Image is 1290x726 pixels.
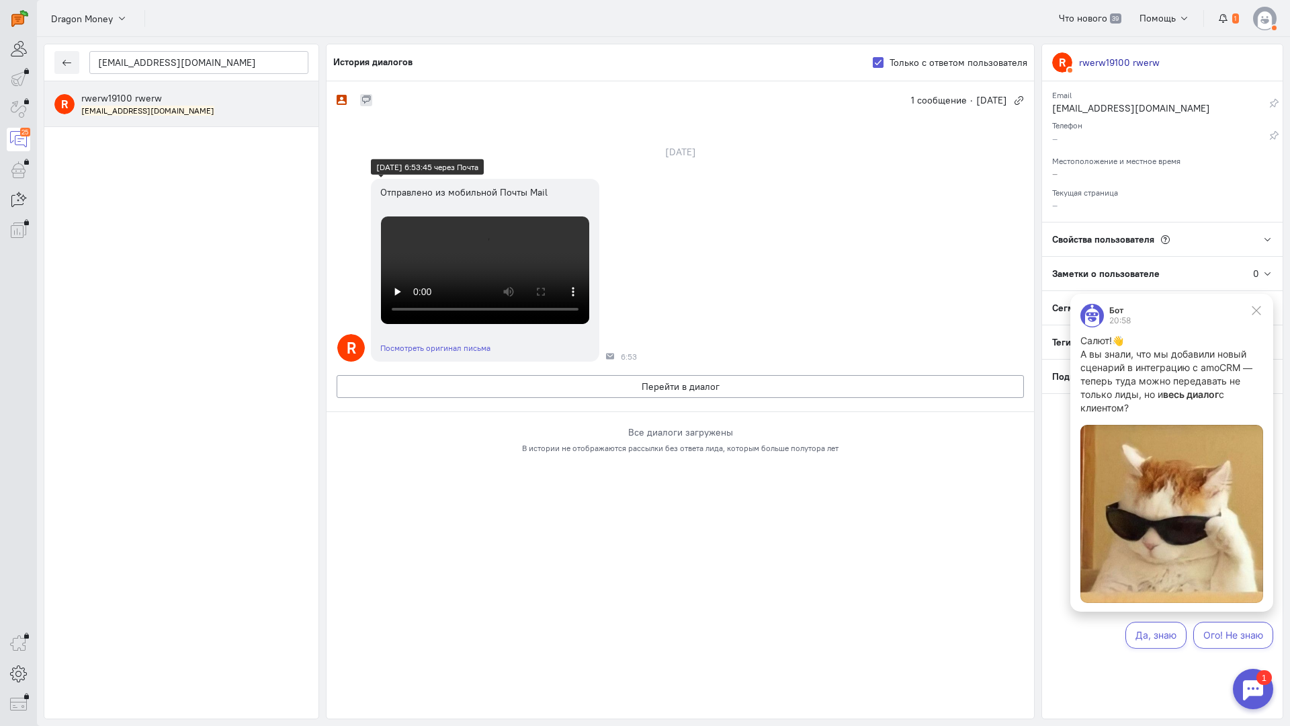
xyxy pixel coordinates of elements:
[61,97,69,111] text: R
[347,338,356,358] text: R
[911,93,967,107] span: 1 сообщение
[1051,7,1129,30] a: Что нового 39
[976,93,1007,107] span: [DATE]
[1232,13,1239,24] span: 1
[7,128,30,151] a: 25
[81,92,162,104] span: rwerw19100 rwerw
[1110,13,1121,24] span: 39
[970,93,973,107] span: ·
[106,102,162,113] strong: весь диалог
[1052,117,1082,130] small: Телефон
[1042,360,1256,393] div: Подписки
[136,335,216,362] button: Ого! Не знаю
[1139,12,1176,24] span: Помощь
[1253,267,1259,280] div: 0
[24,47,206,61] p: Салют!👋
[1052,233,1154,245] span: Свойства пользователя
[52,19,74,28] div: Бот
[606,352,614,360] div: Почта
[69,335,130,362] button: Да, знаю
[51,12,113,26] span: Dragon Money
[1052,302,1158,314] span: Сегменты пользователя
[1079,56,1160,69] div: rwerw19100 rwerw
[20,128,30,136] div: 25
[380,343,490,353] a: Посмотреть оригинал письма
[1052,102,1269,118] div: [EMAIL_ADDRESS][DOMAIN_NAME]
[380,186,590,199] div: Отправлено из мобильной Почты Mail
[89,51,308,74] input: Поиск по имени, почте, телефону
[1052,336,1133,348] span: Теги пользователя
[1052,184,1273,198] div: Текущая страница
[1052,87,1072,100] small: Email
[44,6,134,30] button: Dragon Money
[1059,55,1066,69] text: R
[1052,167,1058,179] span: –
[52,30,74,38] div: 20:58
[1059,12,1107,24] span: Что нового
[1211,7,1246,30] button: 1
[81,105,214,116] small: rwerw30@mail.ru
[337,426,1024,439] div: Все диалоги загружены
[1052,199,1058,211] span: –
[1042,257,1253,290] div: Заметки о пользователе
[650,143,711,161] div: [DATE]
[1132,7,1197,30] button: Помощь
[81,106,214,116] mark: [EMAIL_ADDRESS][DOMAIN_NAME]
[30,8,46,23] div: 1
[1052,132,1269,149] div: –
[11,10,28,27] img: carrot-quest.svg
[337,442,1024,454] div: В истории не отображаются рассылки без ответа лида, которым больше полутора лет
[376,161,478,173] div: [DATE] 6:53:45 через Почта
[621,352,637,362] span: 6:53
[337,375,1024,398] button: Перейти в диалог
[1253,7,1277,30] img: default-v4.png
[1052,152,1273,167] div: Местоположение и местное время
[890,56,1027,69] label: Только с ответом пользователя
[333,57,413,67] h5: История диалогов
[24,61,206,128] p: А вы знали, что мы добавили новый сценарий в интеграцию с amoCRM — теперь туда можно передавать н...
